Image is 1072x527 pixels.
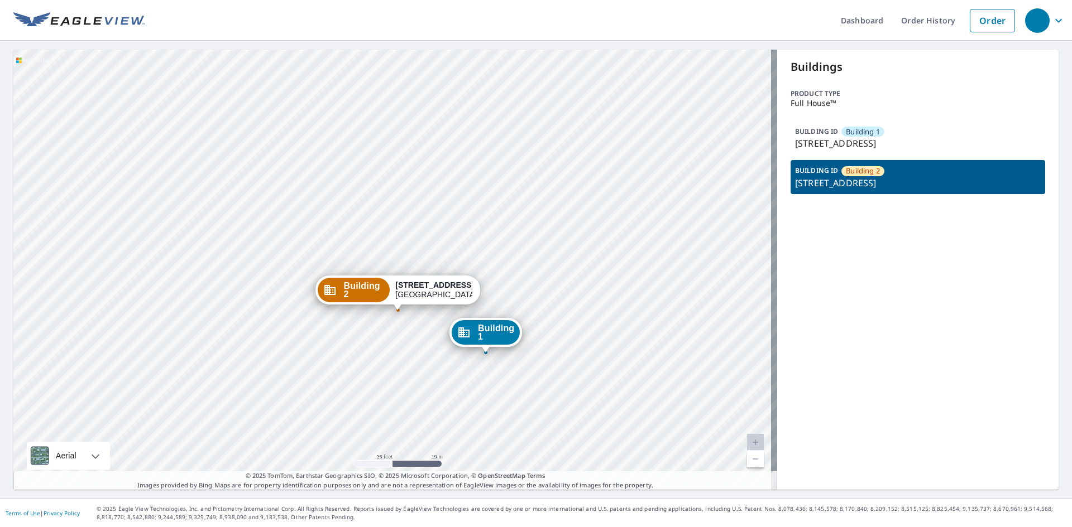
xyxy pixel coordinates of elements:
p: BUILDING ID [795,166,838,175]
img: EV Logo [13,12,145,29]
div: Aerial [52,442,80,470]
a: Terms of Use [6,509,40,517]
p: © 2025 Eagle View Technologies, Inc. and Pictometry International Corp. All Rights Reserved. Repo... [97,505,1066,521]
span: Building 2 [344,282,385,298]
p: Images provided by Bing Maps are for property identification purposes only and are not a represen... [13,471,777,490]
a: Current Level 20, Zoom Out [747,451,764,467]
span: © 2025 TomTom, Earthstar Geographics SIO, © 2025 Microsoft Corporation, © [246,471,545,481]
span: Building 1 [846,127,880,137]
p: BUILDING ID [795,127,838,136]
p: [STREET_ADDRESS] [795,137,1041,150]
a: Order [970,9,1015,32]
div: [GEOGRAPHIC_DATA] [395,281,472,299]
strong: [STREET_ADDRESS] [395,281,474,289]
span: Building 2 [846,166,880,176]
p: Full House™ [791,99,1045,108]
a: OpenStreetMap [478,471,525,480]
div: Dropped pin, building Building 1, Commercial property, 2900 Capitol Avenue Cheyenne, WY 82001 [449,318,522,352]
a: Terms [527,471,545,480]
p: Buildings [791,59,1045,75]
p: [STREET_ADDRESS] [795,176,1041,190]
a: Privacy Policy [44,509,80,517]
a: Current Level 20, Zoom In Disabled [747,434,764,451]
span: Building 1 [478,324,514,341]
div: Dropped pin, building Building 2, Commercial property, 2900 Capitol Avenue Cheyenne, WY 82001 [315,275,481,310]
p: | [6,510,80,516]
div: Aerial [27,442,110,470]
p: Product type [791,89,1045,99]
